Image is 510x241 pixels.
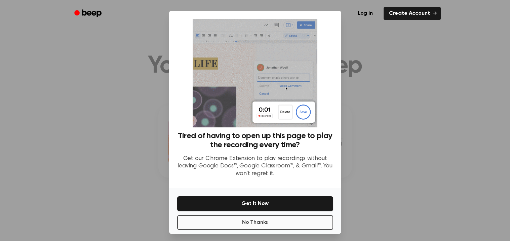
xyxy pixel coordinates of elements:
[70,7,108,20] a: Beep
[193,19,317,127] img: Beep extension in action
[177,155,333,178] p: Get our Chrome Extension to play recordings without leaving Google Docs™, Google Classroom™, & Gm...
[351,6,380,21] a: Log in
[177,215,333,230] button: No Thanks
[177,196,333,211] button: Get It Now
[177,131,333,150] h3: Tired of having to open up this page to play the recording every time?
[384,7,441,20] a: Create Account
